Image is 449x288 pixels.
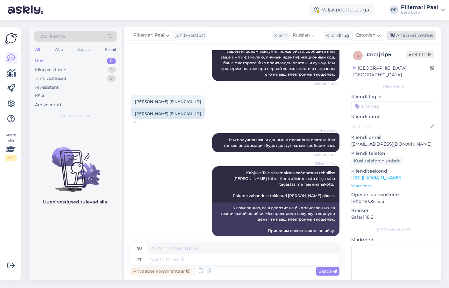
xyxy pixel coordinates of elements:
div: Pillemari Paal [401,5,438,10]
span: Estonian [356,32,375,39]
div: Web [53,45,64,54]
p: Vaata edasi ... [351,183,436,189]
a: Pillemari PaalEesti Loto [401,5,445,15]
div: Minu vestlused [35,67,67,73]
span: Uued vestlused [61,113,90,119]
div: Privaatne kommentaar [131,267,193,276]
p: Klienditeekond [351,168,436,175]
p: Operatsioonisüsteem [351,191,436,198]
div: Tiimi vestlused [35,75,66,82]
img: No chats [29,136,122,193]
input: Lisa nimi [352,123,429,130]
span: Pillemari Paal [314,161,338,166]
div: All [34,45,41,54]
p: Brauser [351,207,436,214]
div: Arhiveeritud [35,102,61,108]
span: 11:55 [132,120,156,124]
div: 1 [108,67,116,73]
div: Väljaspool tööaega [309,4,374,16]
span: Offline [406,51,434,58]
div: [PERSON_NAME] [351,227,436,233]
span: n [356,53,360,58]
div: Socials [76,45,92,54]
div: К сожалению, ваш депозит не был зачислен из-за технической ошибки. Мы проверили покупку и вернули... [212,202,339,236]
div: AI Assistent [35,84,59,91]
div: Vaata siia [5,132,17,161]
img: Askly Logo [5,32,17,45]
div: Klienditugi [324,32,351,39]
p: Safari 18.5 [351,214,436,221]
span: Saada [318,268,337,274]
div: Kliendi info [351,84,436,90]
div: juhib vestlust [173,32,205,39]
p: Märkmed [351,237,436,243]
div: Klient [272,32,287,39]
span: Nähtud ✓ 11:55 [314,81,338,86]
div: Arhiveeri vestlus [387,31,436,40]
span: Мы получили ваши данные и проверим платеж. Как только информация будет доступна, мы сообщим вам. [224,137,336,148]
div: [GEOGRAPHIC_DATA], [GEOGRAPHIC_DATA] [353,65,430,78]
div: Uus [35,58,43,64]
p: Uued vestlused tulevad siia. [43,199,108,205]
div: PP [389,5,398,14]
span: 12:19 [314,237,338,241]
p: iPhone OS 18.5 [351,198,436,205]
div: [PERSON_NAME] [FINANCIAL_ID] [131,108,205,119]
p: Kliendi tag'id [351,93,436,100]
div: ru [137,243,142,254]
span: Otsi kliente [39,33,65,40]
p: [EMAIL_ADDRESS][DOMAIN_NAME] [351,141,436,147]
input: Lisa tag [351,101,436,111]
span: AI Assistent [314,128,338,133]
p: Kliendi nimi [351,113,436,120]
div: # ne1jzip5 [367,51,406,58]
div: Kõik [35,93,44,99]
span: [PERSON_NAME] [FINANCIAL_ID] [135,99,201,104]
div: et [137,254,141,265]
span: Pillemari Paal [133,32,164,39]
span: Nähtud ✓ 11:55 [314,153,338,157]
div: 0 [107,75,116,82]
span: Russian [293,32,310,39]
div: 2 / 3 [5,155,17,161]
div: Email [104,45,117,54]
p: Kliendi email [351,134,436,141]
a: [URL][DOMAIN_NAME] [351,175,401,181]
span: Kahjuks Teie sissemakse ebaõnnestus tehnilise [PERSON_NAME] tõttu. Kontrollisime ostu üle ja raha... [233,170,336,198]
div: Küsi telefoninumbrit [351,157,403,165]
p: Kliendi telefon [351,150,436,157]
div: 0 [107,58,116,64]
div: Eesti Loto [401,10,438,15]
